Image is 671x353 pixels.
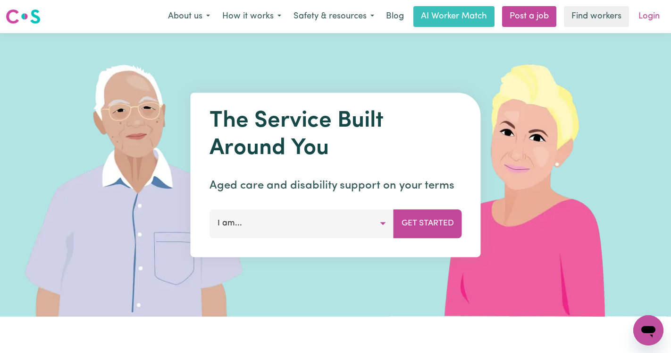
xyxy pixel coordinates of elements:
[216,7,287,26] button: How it works
[6,8,41,25] img: Careseekers logo
[633,315,663,345] iframe: Button to launch messaging window
[380,6,410,27] a: Blog
[413,6,495,27] a: AI Worker Match
[6,6,41,27] a: Careseekers logo
[210,209,394,238] button: I am...
[162,7,216,26] button: About us
[564,6,629,27] a: Find workers
[210,108,462,162] h1: The Service Built Around You
[633,6,665,27] a: Login
[502,6,556,27] a: Post a job
[394,209,462,238] button: Get Started
[210,177,462,194] p: Aged care and disability support on your terms
[287,7,380,26] button: Safety & resources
